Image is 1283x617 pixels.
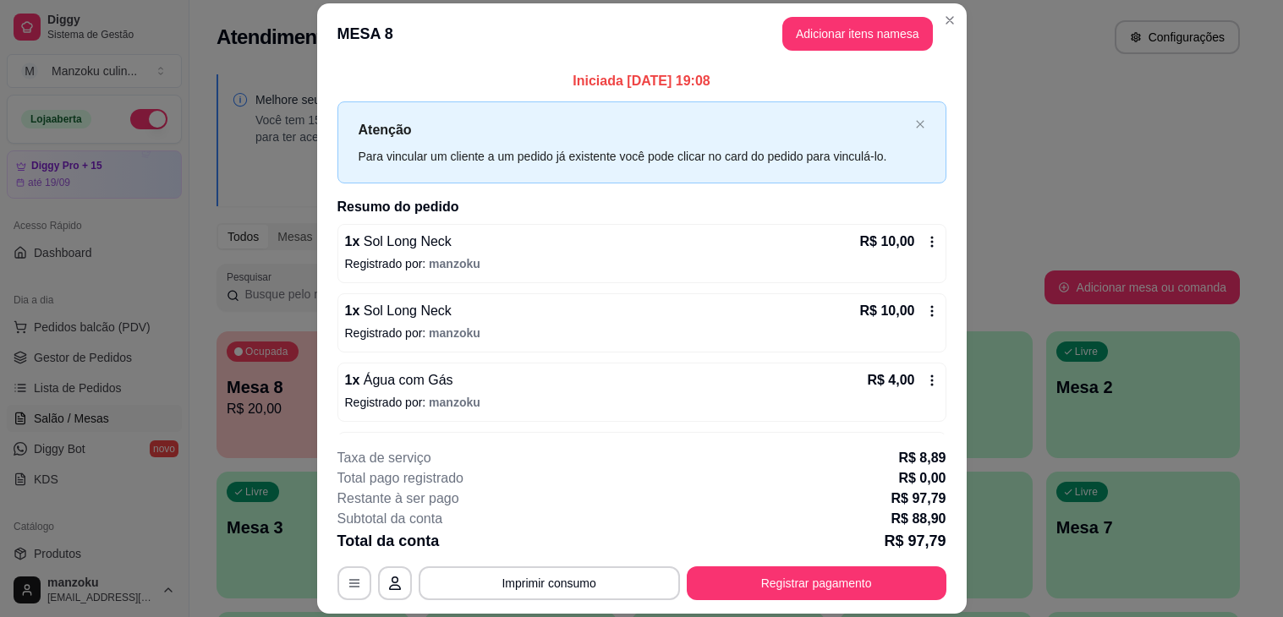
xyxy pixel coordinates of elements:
[337,468,463,489] p: Total pago registrado
[337,489,459,509] p: Restante à ser pago
[687,566,946,600] button: Registrar pagamento
[359,234,452,248] span: Sol Long Neck
[359,373,452,387] span: Água com Gás
[898,468,946,489] p: R$ 0,00
[345,394,939,411] p: Registrado por:
[860,301,915,321] p: R$ 10,00
[345,232,452,252] p: 1 x
[337,448,431,468] p: Taxa de serviço
[429,326,480,340] span: manzoku
[337,197,946,217] h2: Resumo do pedido
[867,370,914,390] p: R$ 4,00
[317,3,967,64] header: MESA 8
[429,396,480,409] span: manzoku
[345,255,939,272] p: Registrado por:
[915,119,925,130] button: close
[337,529,440,553] p: Total da conta
[429,257,480,270] span: manzoku
[419,566,680,600] button: Imprimir consumo
[782,17,933,51] button: Adicionar itens namesa
[898,448,946,468] p: R$ 8,89
[345,301,452,321] p: 1 x
[337,509,443,529] p: Subtotal da conta
[915,119,925,129] span: close
[884,529,946,553] p: R$ 97,79
[337,71,946,91] p: Iniciada [DATE] 19:08
[359,147,908,166] div: Para vincular um cliente a um pedido já existente você pode clicar no card do pedido para vinculá...
[359,303,452,318] span: Sol Long Neck
[936,7,963,34] button: Close
[345,325,939,341] p: Registrado por:
[891,489,946,509] p: R$ 97,79
[359,119,908,140] p: Atenção
[860,232,915,252] p: R$ 10,00
[345,370,453,390] p: 1 x
[891,509,946,529] p: R$ 88,90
